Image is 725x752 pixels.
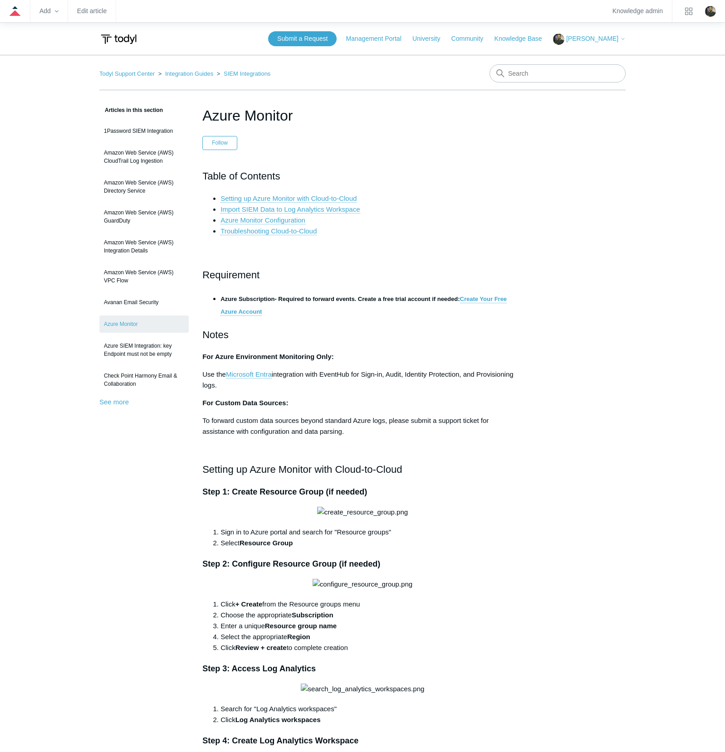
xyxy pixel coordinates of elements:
[220,296,460,302] span: - Required to forward events. Create a free trial account if needed:
[202,485,523,499] h3: Step 1: Create Resource Group (if needed)
[99,337,189,363] a: Azure SIEM Integration: key Endpoint must not be empty
[99,31,138,48] img: Todyl Support Center Help Center home page
[705,6,716,17] img: user avatar
[202,105,523,126] h1: Azure Monitor
[220,194,357,203] a: Setting up Azure Monitor with Cloud-to-Cloud
[226,370,272,378] a: Microsoft Entra
[220,610,523,621] li: Choose the appropriate
[99,70,157,77] li: Todyl Support Center
[99,315,189,333] a: Azure Monitor
[566,35,618,42] span: [PERSON_NAME]
[202,136,237,150] button: Follow Article
[202,168,523,184] h2: Table of Contents
[220,227,317,235] a: Troubleshooting Cloud-to-Cloud
[235,600,263,608] strong: + Create
[220,296,274,302] strong: Azure Subscription
[220,205,360,213] a: Import SIEM Data to Log Analytics Workspace
[220,631,523,642] li: Select the appropriate
[220,527,523,538] li: Sign in to Azure portal and search for "Resource groups"
[99,264,189,289] a: Amazon Web Service (AWS) VPC Flow
[99,398,129,406] a: See more
[202,662,523,675] h3: Step 3: Access Log Analytics
[202,353,333,360] strong: For Azure Environment Monitoring Only:
[202,327,523,343] h2: Notes
[99,122,189,140] a: 1Password SIEM Integration
[220,703,523,714] div: Search for "Log Analytics workspaces"
[202,369,523,391] p: Use the integration with EventHub for Sign-in, Audit, Identity Protection, and Provisioning logs.
[157,70,215,77] li: Integration Guides
[553,34,626,45] button: [PERSON_NAME]
[346,34,411,44] a: Management Portal
[705,6,716,17] zd-hc-trigger: Click your profile icon to open the profile menu
[202,461,523,477] h2: Setting up Azure Monitor with Cloud-to-Cloud
[99,144,189,170] a: Amazon Web Service (AWS) CloudTrail Log Ingestion
[202,558,523,571] h3: Step 2: Configure Resource Group (if needed)
[220,621,523,631] li: Enter a unique
[99,70,155,77] a: Todyl Support Center
[202,734,523,747] h3: Step 4: Create Log Analytics Workspace
[202,267,523,283] h2: Requirement
[265,622,337,630] strong: Resource group name
[99,367,189,393] a: Check Point Harmony Email & Collaboration
[165,70,213,77] a: Integration Guides
[612,9,663,14] a: Knowledge admin
[77,9,107,14] a: Edit article
[39,9,59,14] zd-hc-trigger: Add
[268,31,337,46] a: Submit a Request
[240,539,293,547] strong: Resource Group
[451,34,493,44] a: Community
[99,174,189,199] a: Amazon Web Service (AWS) Directory Service
[99,204,189,229] a: Amazon Web Service (AWS) GuardDuty
[235,716,321,723] strong: Log Analytics workspaces
[224,70,270,77] a: SIEM Integrations
[220,714,523,725] div: Click
[317,507,408,518] img: create_resource_group.png
[220,216,305,224] a: Azure Monitor Configuration
[292,611,333,619] strong: Subscription
[215,70,271,77] li: SIEM Integrations
[495,34,551,44] a: Knowledge Base
[99,294,189,311] a: Avanan Email Security
[490,64,626,82] input: Search
[99,107,163,113] span: Articles in this section
[301,684,425,694] img: search_log_analytics_workspaces.png
[202,415,523,437] p: To forward custom data sources beyond standard Azure logs, please submit a support ticket for ass...
[220,599,523,610] li: Click from the Resource groups menu
[202,399,288,407] strong: For Custom Data Sources:
[412,34,449,44] a: University
[287,633,310,640] strong: Region
[313,579,412,590] img: configure_resource_group.png
[99,234,189,259] a: Amazon Web Service (AWS) Integration Details
[235,644,287,651] strong: Review + create
[220,538,523,548] li: Select
[220,642,523,653] li: Click to complete creation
